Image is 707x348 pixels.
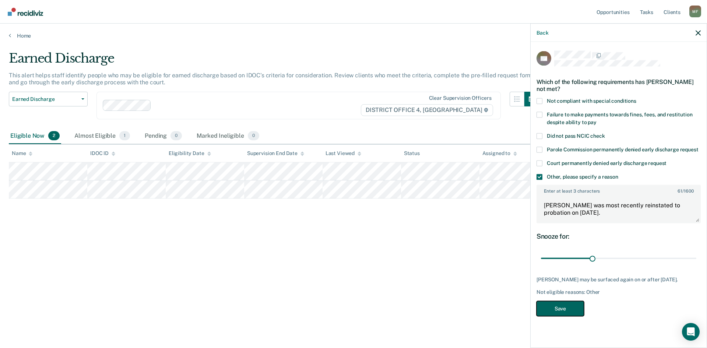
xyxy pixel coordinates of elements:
[537,301,584,316] button: Save
[537,232,701,240] div: Snooze for:
[170,131,182,141] span: 0
[9,51,539,72] div: Earned Discharge
[682,323,700,341] div: Open Intercom Messenger
[169,150,211,157] div: Eligibility Date
[195,128,261,144] div: Marked Ineligible
[537,72,701,98] div: Which of the following requirements has [PERSON_NAME] not met?
[119,131,130,141] span: 1
[9,72,534,86] p: This alert helps staff identify people who may be eligible for earned discharge based on IDOC’s c...
[404,150,420,157] div: Status
[537,185,700,193] label: Enter at least 3 characters
[9,128,61,144] div: Eligible Now
[547,111,692,125] span: Failure to make payments towards fines, fees, and restitution despite ability to pay
[678,188,693,193] span: / 1600
[48,131,60,141] span: 2
[143,128,183,144] div: Pending
[482,150,517,157] div: Assigned to
[689,6,701,17] button: Profile dropdown button
[537,195,700,222] textarea: [PERSON_NAME] was most recently reinstated to probation on [DATE].
[537,29,548,36] button: Back
[73,128,131,144] div: Almost Eligible
[12,96,78,102] span: Earned Discharge
[537,277,701,283] div: [PERSON_NAME] may be surfaced again on or after [DATE].
[547,98,636,103] span: Not compliant with special conditions
[678,188,682,193] span: 61
[547,146,699,152] span: Parole Commission permanently denied early discharge request
[9,32,698,39] a: Home
[547,160,666,166] span: Court permanently denied early discharge request
[547,173,618,179] span: Other, please specify a reason
[537,289,701,295] div: Not eligible reasons: Other
[8,8,43,16] img: Recidiviz
[689,6,701,17] div: M F
[429,95,492,101] div: Clear supervision officers
[547,133,605,138] span: Did not pass NCIC check
[361,104,493,116] span: DISTRICT OFFICE 4, [GEOGRAPHIC_DATA]
[247,150,304,157] div: Supervision End Date
[248,131,259,141] span: 0
[12,150,32,157] div: Name
[326,150,361,157] div: Last Viewed
[90,150,115,157] div: IDOC ID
